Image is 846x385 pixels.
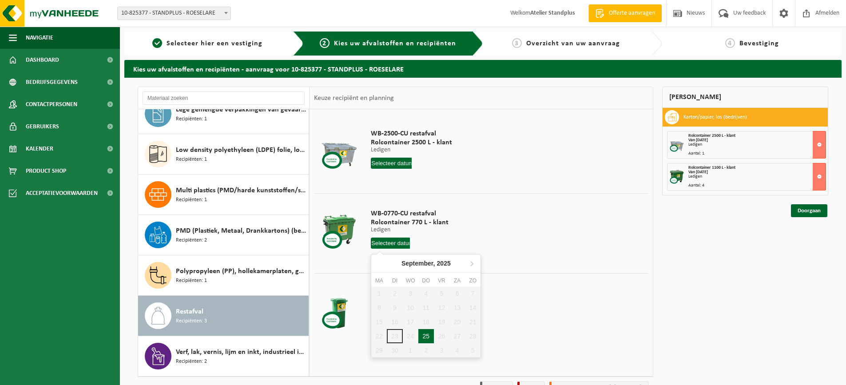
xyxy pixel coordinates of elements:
input: Selecteer datum [371,238,410,249]
button: Lege gemengde verpakkingen van gevaarlijke stoffen Recipiënten: 1 [138,94,309,134]
span: Polypropyleen (PP), hollekamerplaten, gekleurd [176,266,306,277]
strong: Atelier Standplus [530,10,575,16]
span: 10-825377 - STANDPLUS - ROESELARE [118,7,230,20]
div: Keuze recipiënt en planning [310,87,398,109]
span: Overzicht van uw aanvraag [526,40,620,47]
span: 2 [320,38,330,48]
span: Rolcontainer 1100 L - klant [688,165,735,170]
button: Low density polyethyleen (LDPE) folie, los, gekleurd Recipiënten: 1 [138,134,309,175]
span: Product Shop [26,160,66,182]
span: 3 [512,38,522,48]
div: 25 [418,329,434,343]
button: Restafval Recipiënten: 3 [138,296,309,336]
button: Multi plastics (PMD/harde kunststoffen/spanbanden/EPS/folie naturel/folie gemengd) Recipiënten: 1 [138,175,309,215]
div: Ledigen [688,175,826,179]
button: PMD (Plastiek, Metaal, Drankkartons) (bedrijven) Recipiënten: 2 [138,215,309,255]
span: Offerte aanvragen [607,9,657,18]
div: vr [434,276,449,285]
div: [PERSON_NAME] [662,87,828,108]
span: Rolcontainer 2500 L - klant [371,138,452,147]
span: Selecteer hier een vestiging [167,40,262,47]
span: Lege gemengde verpakkingen van gevaarlijke stoffen [176,104,306,115]
span: 4 [725,38,735,48]
span: Kies uw afvalstoffen en recipiënten [334,40,456,47]
strong: Van [DATE] [688,138,708,143]
a: Doorgaan [791,204,827,217]
span: Gebruikers [26,115,59,138]
span: Recipiënten: 2 [176,357,207,366]
div: ma [371,276,387,285]
p: Ledigen [371,147,452,153]
span: Recipiënten: 1 [176,155,207,164]
span: Recipiënten: 1 [176,196,207,204]
span: Bevestiging [739,40,779,47]
span: Recipiënten: 2 [176,236,207,245]
span: Multi plastics (PMD/harde kunststoffen/spanbanden/EPS/folie naturel/folie gemengd) [176,185,306,196]
div: di [387,276,402,285]
div: do [418,276,434,285]
div: wo [403,276,418,285]
span: 1 [152,38,162,48]
button: Polypropyleen (PP), hollekamerplaten, gekleurd Recipiënten: 1 [138,255,309,296]
span: WB-0770-CU restafval [371,209,449,218]
h3: Karton/papier, los (bedrijven) [683,110,747,124]
h2: Kies uw afvalstoffen en recipiënten - aanvraag voor 10-825377 - STANDPLUS - ROESELARE [124,60,842,77]
div: Ledigen [688,143,826,147]
span: PMD (Plastiek, Metaal, Drankkartons) (bedrijven) [176,226,306,236]
div: Aantal: 4 [688,183,826,188]
span: Restafval [176,306,203,317]
span: Recipiënten: 1 [176,115,207,123]
input: Selecteer datum [371,158,412,169]
input: Materiaal zoeken [143,91,305,105]
span: Contactpersonen [26,93,77,115]
div: Aantal: 1 [688,151,826,156]
span: Kalender [26,138,53,160]
span: Acceptatievoorwaarden [26,182,98,204]
span: WB-2500-CU restafval [371,129,452,138]
span: Navigatie [26,27,53,49]
strong: Van [DATE] [688,170,708,175]
span: Recipiënten: 1 [176,277,207,285]
div: za [449,276,465,285]
i: 2025 [437,260,451,266]
div: September, [398,256,454,270]
div: zo [465,276,481,285]
button: Verf, lak, vernis, lijm en inkt, industrieel in kleinverpakking Recipiënten: 2 [138,336,309,376]
span: Low density polyethyleen (LDPE) folie, los, gekleurd [176,145,306,155]
span: Verf, lak, vernis, lijm en inkt, industrieel in kleinverpakking [176,347,306,357]
div: 2 [418,343,434,357]
span: 10-825377 - STANDPLUS - ROESELARE [117,7,231,20]
a: Offerte aanvragen [588,4,662,22]
span: Recipiënten: 3 [176,317,207,325]
span: Rolcontainer 770 L - klant [371,218,449,227]
a: 1Selecteer hier een vestiging [129,38,286,49]
p: Ledigen [371,227,449,233]
span: Rolcontainer 2500 L - klant [688,133,735,138]
span: Bedrijfsgegevens [26,71,78,93]
span: Dashboard [26,49,59,71]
